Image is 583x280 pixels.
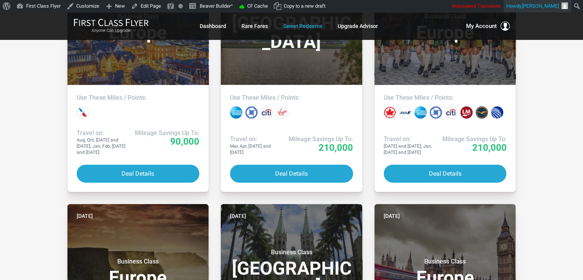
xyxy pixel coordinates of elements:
[90,258,186,265] small: Business Class
[230,165,353,183] button: Deal Details
[414,106,427,119] div: Amex points
[384,13,507,42] h3: Europe
[522,3,559,9] span: [PERSON_NAME]
[338,19,378,33] a: Upgrade Advisor
[230,212,246,220] time: [DATE]
[231,1,233,9] span: •
[77,212,93,220] time: [DATE]
[397,258,493,265] small: Business Class
[452,3,501,9] span: Unsuspend Transients
[261,106,273,119] div: Citi points
[74,18,149,34] a: First Class FlyerAnyone Can Upgrade
[77,106,89,119] div: American miles
[384,94,507,102] h4: Use These Miles / Points:
[230,94,353,102] h4: Use These Miles / Points:
[476,106,488,119] div: Lufthansa miles
[466,21,497,31] span: My Account
[77,13,200,42] h3: Europe
[245,106,258,119] div: Chase points
[430,106,442,119] div: Chase points
[399,106,411,119] div: All Nippon miles
[243,249,339,256] small: Business Class
[74,18,149,26] img: First Class Flyer
[384,212,400,220] time: [DATE]
[384,106,396,119] div: Air Canada miles
[200,19,226,33] a: Dashboard
[77,94,200,102] h4: Use These Miles / Points:
[445,106,457,119] div: Citi points
[241,19,268,33] a: Rare Fares
[491,106,503,119] div: United miles
[74,28,149,33] small: Anyone Can Upgrade
[384,165,507,183] button: Deal Details
[230,3,353,51] h3: [GEOGRAPHIC_DATA]
[460,106,473,119] div: LifeMiles
[276,106,288,119] div: Virgin Atlantic miles
[283,19,322,33] a: Sweet Redeems
[466,21,510,31] button: My Account
[230,106,242,119] div: Amex points
[77,165,200,183] button: Deal Details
